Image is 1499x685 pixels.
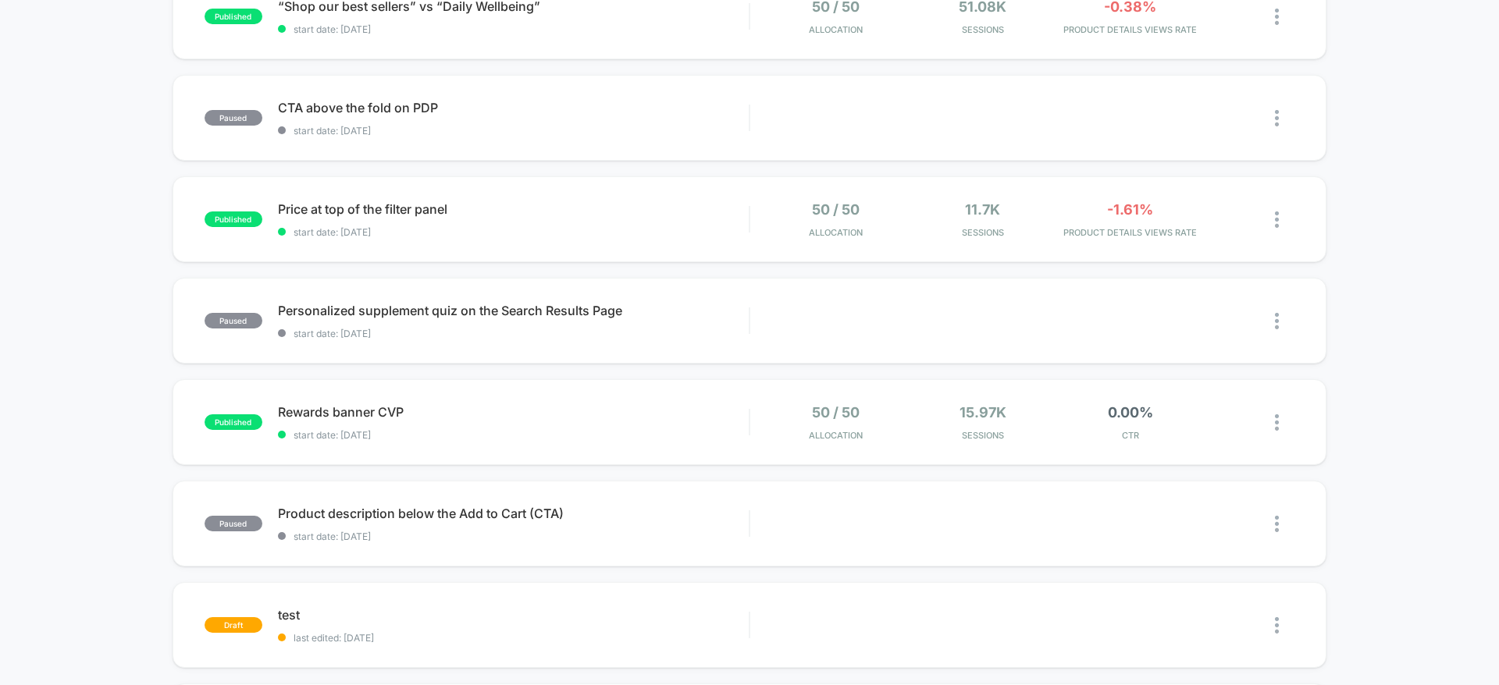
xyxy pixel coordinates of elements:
span: 50 / 50 [812,201,860,218]
span: start date: [DATE] [278,429,749,441]
img: close [1275,110,1279,126]
span: test [278,607,749,623]
span: Sessions [913,227,1053,238]
span: 0.00% [1108,404,1153,421]
span: published [205,9,262,24]
img: close [1275,9,1279,25]
img: close [1275,414,1279,431]
span: start date: [DATE] [278,23,749,35]
span: 11.7k [965,201,1000,218]
span: start date: [DATE] [278,125,749,137]
span: Sessions [913,24,1053,35]
img: close [1275,617,1279,634]
span: 50 / 50 [812,404,860,421]
span: Allocation [809,430,863,441]
span: PRODUCT DETAILS VIEWS RATE [1060,24,1200,35]
span: Rewards banner CVP [278,404,749,420]
img: close [1275,516,1279,532]
span: Personalized supplement quiz on the Search Results Page [278,303,749,318]
span: CTR [1060,430,1200,441]
span: -1.61% [1107,201,1153,218]
span: Allocation [809,24,863,35]
img: close [1275,211,1279,228]
span: PRODUCT DETAILS VIEWS RATE [1060,227,1200,238]
span: start date: [DATE] [278,226,749,238]
span: CTA above the fold on PDP [278,100,749,115]
span: last edited: [DATE] [278,632,749,644]
span: Product description below the Add to Cart (CTA) [278,506,749,521]
span: start date: [DATE] [278,328,749,339]
span: 15.97k [960,404,1006,421]
img: close [1275,313,1279,329]
span: Price at top of the filter panel [278,201,749,217]
span: Allocation [809,227,863,238]
span: Sessions [913,430,1053,441]
span: start date: [DATE] [278,531,749,542]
